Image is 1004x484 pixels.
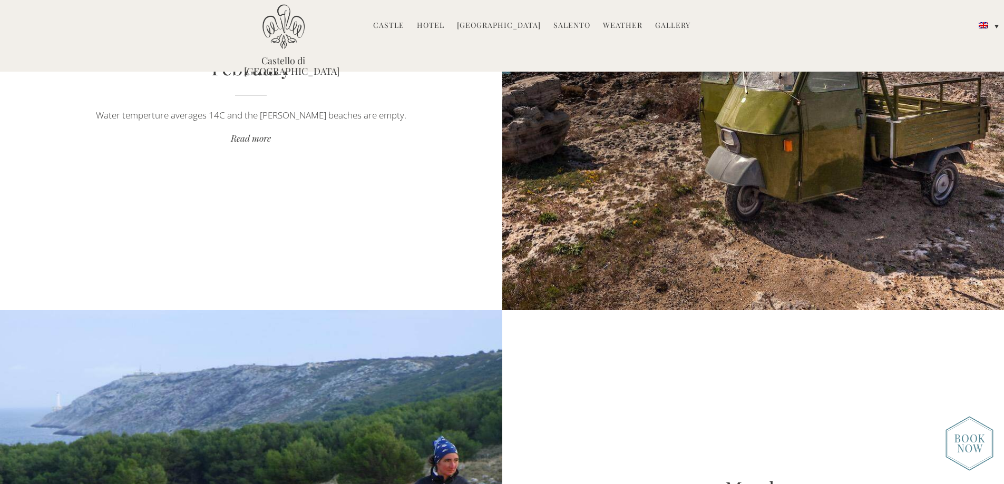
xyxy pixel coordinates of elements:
[979,22,988,28] img: English
[945,416,993,471] img: new-booknow.png
[655,20,690,32] a: Gallery
[373,20,404,32] a: Castle
[553,20,590,32] a: Salento
[457,20,541,32] a: [GEOGRAPHIC_DATA]
[262,4,305,49] img: Castello di Ugento
[75,108,427,122] p: Water temperture averages 14C and the [PERSON_NAME] beaches are empty.
[244,55,323,76] a: Castello di [GEOGRAPHIC_DATA]
[417,20,444,32] a: Hotel
[211,54,291,80] a: February
[603,20,642,32] a: Weather
[75,132,427,146] a: Read more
